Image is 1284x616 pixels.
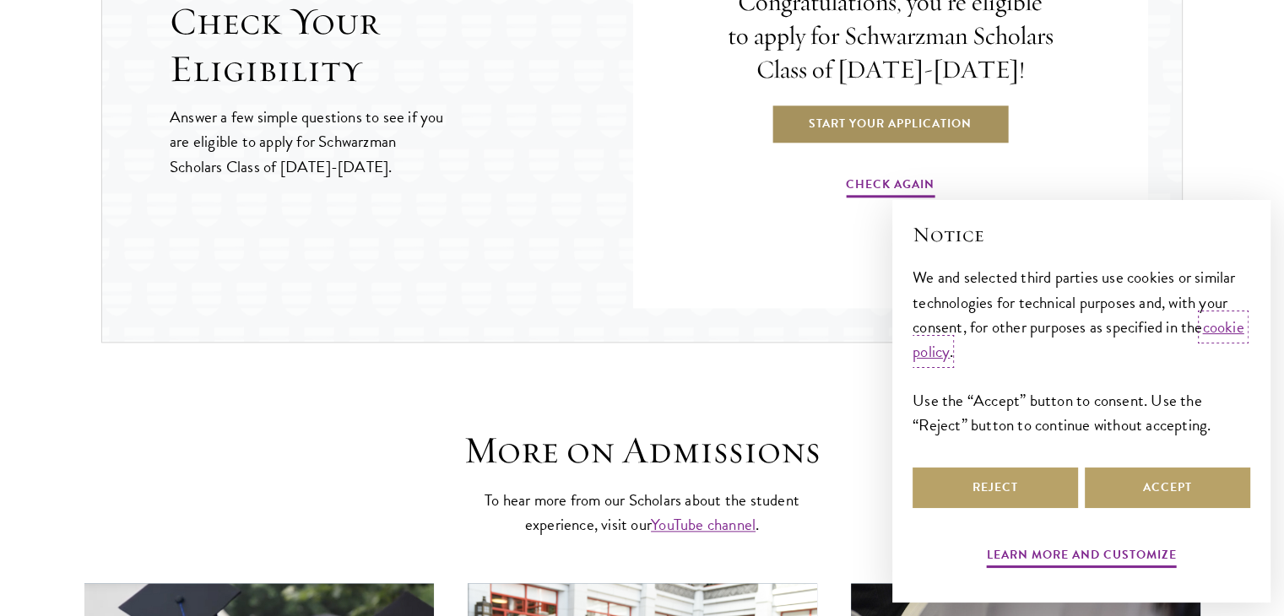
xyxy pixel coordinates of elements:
a: YouTube channel [651,512,756,537]
h2: Notice [913,220,1250,249]
p: To hear more from our Scholars about the student experience, visit our . [478,488,807,537]
a: cookie policy [913,315,1244,364]
button: Accept [1085,467,1250,508]
a: Check Again [846,174,935,200]
div: We and selected third parties use cookies or similar technologies for technical purposes and, wit... [913,265,1250,436]
a: Start Your Application [771,103,1010,143]
h3: More on Admissions [381,427,904,474]
p: Answer a few simple questions to see if you are eligible to apply for Schwarzman Scholars Class o... [170,105,446,178]
button: Learn more and customize [987,544,1177,570]
button: Reject [913,467,1078,508]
